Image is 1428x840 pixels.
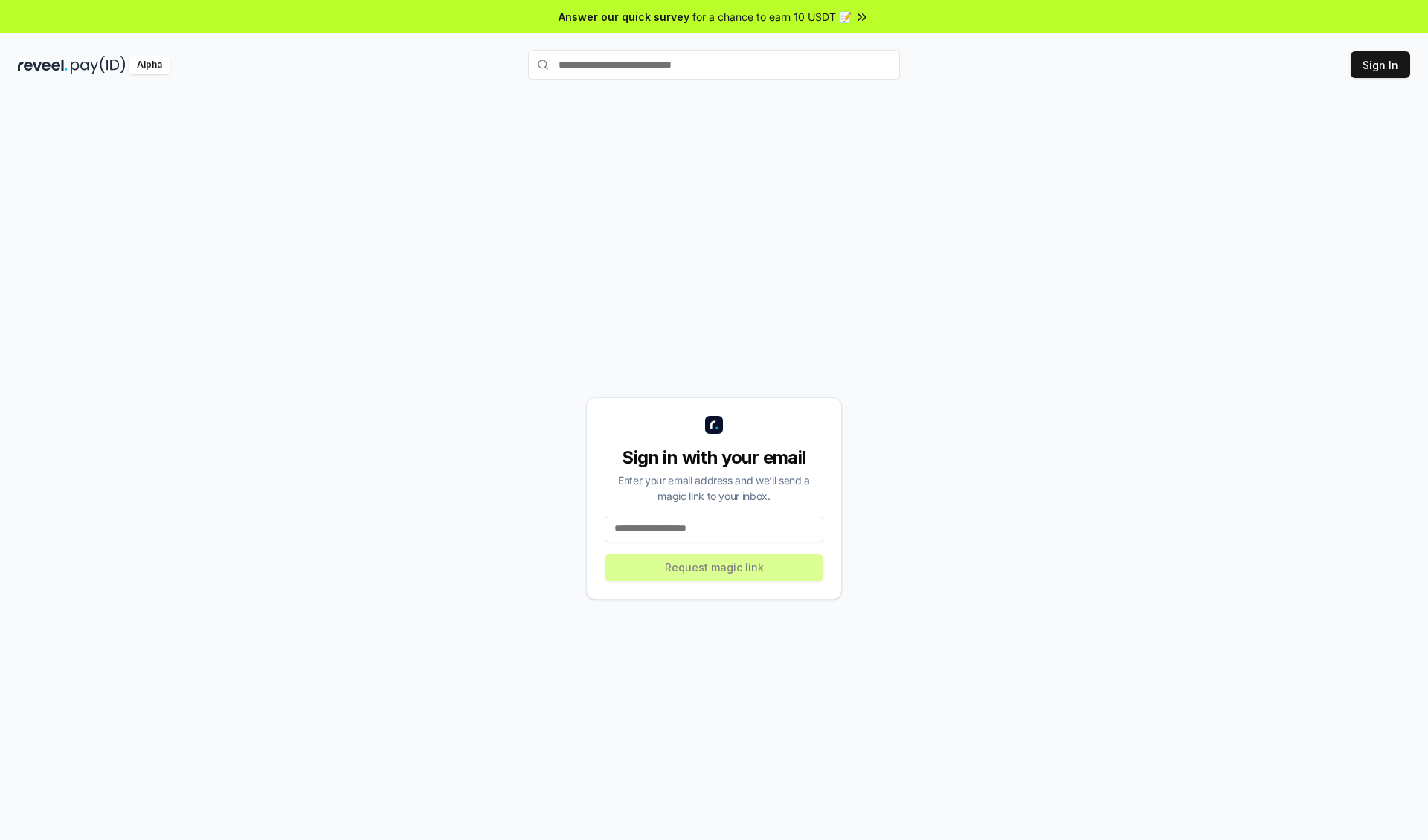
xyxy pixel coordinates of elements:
div: Alpha [129,56,170,74]
span: Answer our quick survey [559,9,689,25]
div: Sign in with your email [605,446,823,469]
img: logo_small [705,416,723,434]
div: Enter your email address and we’ll send a magic link to your inbox. [605,472,823,504]
span: for a chance to earn 10 USDT 📝 [692,9,852,25]
img: reveel_dark [18,56,68,74]
button: Sign In [1351,51,1410,78]
img: pay_id [71,56,126,74]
